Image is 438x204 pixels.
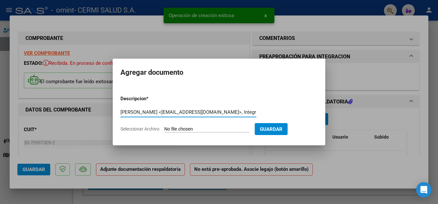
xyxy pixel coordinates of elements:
[416,182,432,198] div: Open Intercom Messenger
[120,126,159,131] span: Seleccionar Archivo
[120,95,180,102] p: Descripcion
[255,123,288,135] button: Guardar
[260,126,282,132] span: Guardar
[120,66,318,79] h2: Agregar documento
